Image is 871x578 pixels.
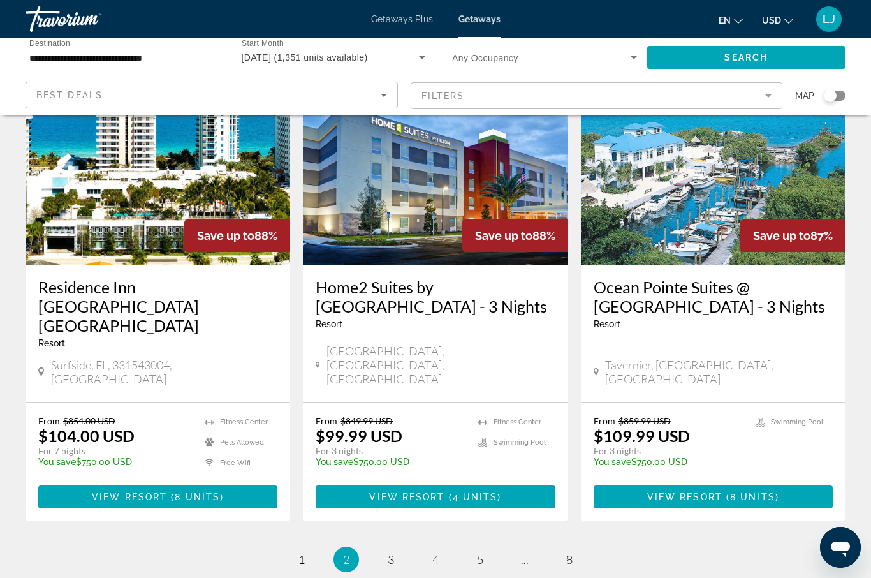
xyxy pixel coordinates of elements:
span: [DATE] (1,351 units available) [242,52,368,63]
span: Surfside, FL, 331543004, [GEOGRAPHIC_DATA] [51,358,278,386]
span: Map [795,87,814,105]
p: $750.00 USD [38,457,192,467]
div: 88% [184,219,290,252]
img: ii_riu1.jpg [26,61,290,265]
span: You save [316,457,353,467]
span: Destination [29,39,70,47]
span: View Resort [92,492,167,502]
span: Fitness Center [494,418,541,426]
button: View Resort(8 units) [594,485,833,508]
span: View Resort [369,492,444,502]
button: Change language [719,11,743,29]
p: $104.00 USD [38,426,135,445]
mat-select: Sort by [36,87,387,103]
span: Tavernier, [GEOGRAPHIC_DATA], [GEOGRAPHIC_DATA] [605,358,833,386]
span: Pets Allowed [220,438,264,447]
div: 88% [462,219,568,252]
button: Search [647,46,846,69]
span: Swimming Pool [494,438,546,447]
button: View Resort(4 units) [316,485,555,508]
button: Filter [411,82,783,110]
span: 5 [477,552,483,567]
span: LJ [823,13,835,26]
span: You save [594,457,631,467]
span: Fitness Center [220,418,268,426]
span: View Resort [647,492,722,502]
span: 8 units [175,492,220,502]
button: User Menu [812,6,845,33]
button: Change currency [762,11,793,29]
span: 8 units [730,492,775,502]
span: en [719,15,731,26]
span: $859.99 USD [618,415,671,426]
a: Getaways Plus [371,14,433,24]
p: $750.00 USD [316,457,465,467]
span: 3 [388,552,394,567]
span: ... [521,552,529,567]
a: Getaways [458,14,501,24]
img: S041E01X.jpg [303,61,567,265]
img: A404E01X.jpg [581,61,845,265]
span: 1 [298,552,305,567]
span: Resort [594,319,620,329]
a: Residence Inn [GEOGRAPHIC_DATA] [GEOGRAPHIC_DATA] [38,278,277,335]
span: Swimming Pool [771,418,823,426]
a: Home2 Suites by [GEOGRAPHIC_DATA] - 3 Nights [316,278,555,316]
span: Resort [316,319,342,329]
span: You save [38,457,76,467]
span: 4 units [453,492,498,502]
span: Save up to [475,229,532,242]
span: USD [762,15,781,26]
span: Save up to [197,229,254,242]
span: Any Occupancy [452,53,518,63]
div: 87% [740,219,845,252]
a: Ocean Pointe Suites @ [GEOGRAPHIC_DATA] - 3 Nights [594,278,833,316]
span: Best Deals [36,90,103,100]
span: Free Wifi [220,459,251,467]
a: Travorium [26,3,153,36]
iframe: Button to launch messaging window [820,527,861,568]
p: $99.99 USD [316,426,402,445]
p: For 3 nights [316,445,465,457]
span: From [38,415,60,426]
span: Save up to [753,229,810,242]
p: For 7 nights [38,445,192,457]
span: Search [724,52,768,63]
span: ( ) [722,492,779,502]
span: $854.00 USD [63,415,115,426]
p: $750.00 USD [594,457,743,467]
span: 4 [432,552,439,567]
p: For 3 nights [594,445,743,457]
span: Resort [38,338,65,348]
nav: Pagination [26,547,845,572]
p: $109.99 USD [594,426,690,445]
span: 8 [566,552,573,567]
span: ( ) [445,492,502,502]
span: From [594,415,615,426]
span: 2 [343,552,349,567]
span: $849.99 USD [340,415,393,426]
button: View Resort(8 units) [38,485,277,508]
span: From [316,415,337,426]
span: Start Month [242,40,284,48]
span: [GEOGRAPHIC_DATA], [GEOGRAPHIC_DATA], [GEOGRAPHIC_DATA] [326,344,555,386]
span: ( ) [167,492,224,502]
